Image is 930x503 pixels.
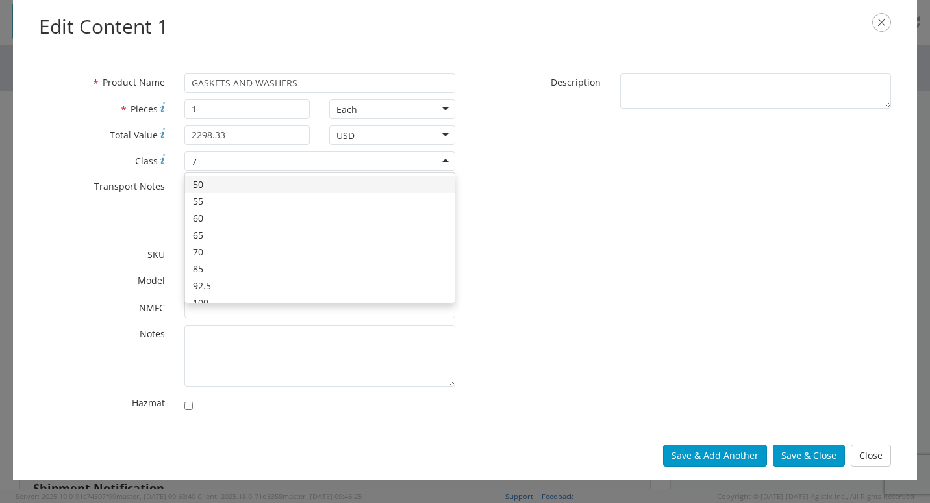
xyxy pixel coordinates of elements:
span: SKU [147,248,165,261]
div: 60 [185,210,455,227]
button: Close [851,445,891,467]
button: Save & Add Another [663,445,767,467]
div: 55 [185,193,455,210]
div: 85 [185,261,455,277]
span: Pieces [131,103,158,115]
span: Description [551,76,601,88]
div: USD [336,129,355,142]
button: Save & Close [773,445,845,467]
div: 70 [185,244,455,261]
span: Transport Notes [94,180,165,192]
h2: Edit Content 1 [39,13,891,41]
span: Hazmat [132,396,165,409]
div: 100 [185,294,455,311]
div: Each [336,103,357,116]
span: Model [138,274,165,287]
span: Total Value [110,129,158,141]
div: 92.5 [185,277,455,294]
div: 50 [185,176,455,193]
span: Notes [140,328,165,340]
div: 65 [185,227,455,244]
span: Class [135,155,158,167]
span: Product Name [103,76,165,88]
span: NMFC [139,302,165,314]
